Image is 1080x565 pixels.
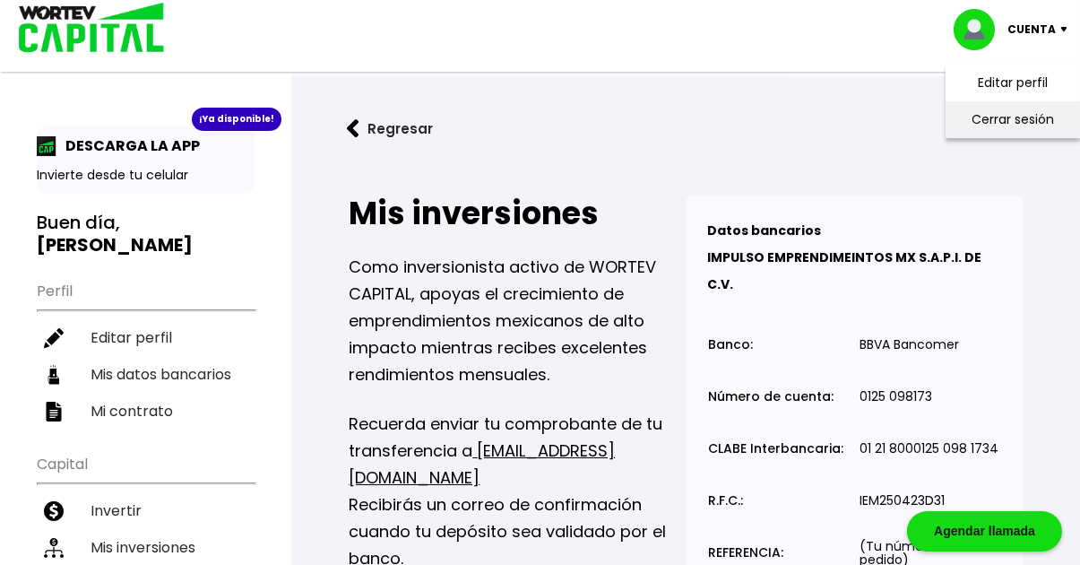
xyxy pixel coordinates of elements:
h2: Mis inversiones [349,196,686,231]
p: Como inversionista activo de WORTEV CAPITAL, apoyas el crecimiento de emprendimientos mexicanos d... [349,254,686,388]
a: Mi contrato [37,393,255,430]
a: Mis datos bancarios [37,356,255,393]
p: CLABE Interbancaria: [708,442,843,456]
b: [PERSON_NAME] [37,232,193,257]
p: Cuenta [1007,16,1056,43]
b: Datos bancarios [707,222,821,239]
p: REFERENCIA: [708,546,783,560]
p: Invierte desde tu celular [37,166,255,185]
p: Banco: [708,338,753,352]
img: icon-down [1056,27,1080,32]
button: Regresar [320,105,460,152]
img: datos-icon.10cf9172.svg [44,365,64,385]
img: contrato-icon.f2db500c.svg [44,402,64,422]
p: Número de cuenta: [708,390,834,404]
p: 01 21 8000125 098 1734 [860,442,998,456]
img: editar-icon.952d3147.svg [44,328,64,348]
div: Agendar llamada [907,511,1062,552]
p: DESCARGA LA APP [56,135,200,157]
p: R.F.C.: [708,494,743,508]
a: Invertir [37,492,255,529]
a: [EMAIL_ADDRESS][DOMAIN_NAME] [349,439,615,489]
a: Editar perfil [37,319,255,356]
img: flecha izquierda [347,119,359,138]
h3: Buen día, [37,212,255,256]
img: app-icon [37,136,56,156]
p: 0125 098173 [860,390,932,404]
p: IEM250423D31 [860,494,945,508]
div: ¡Ya disponible! [192,108,281,131]
img: invertir-icon.b3b967d7.svg [44,501,64,521]
p: BBVA Bancomer [860,338,959,352]
ul: Perfil [37,271,255,430]
img: inversiones-icon.6695dc30.svg [44,538,64,558]
a: flecha izquierdaRegresar [320,105,1051,152]
img: profile-image [954,9,1007,50]
b: IMPULSO EMPRENDIMEINTOS MX S.A.P.I. DE C.V. [707,248,981,293]
a: Editar perfil [978,74,1048,92]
